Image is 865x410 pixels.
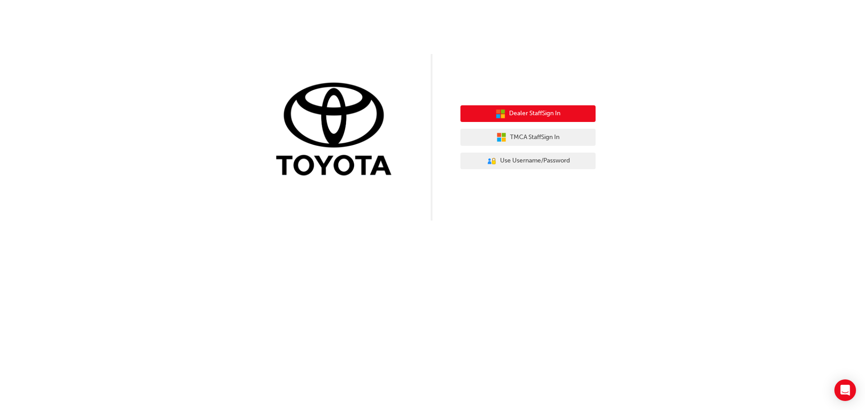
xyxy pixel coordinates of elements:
span: Use Username/Password [500,156,570,166]
div: Open Intercom Messenger [834,379,856,401]
button: TMCA StaffSign In [460,129,596,146]
button: Dealer StaffSign In [460,105,596,122]
button: Use Username/Password [460,153,596,170]
span: Dealer Staff Sign In [509,108,560,119]
img: Trak [269,81,405,180]
span: TMCA Staff Sign In [510,132,560,143]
